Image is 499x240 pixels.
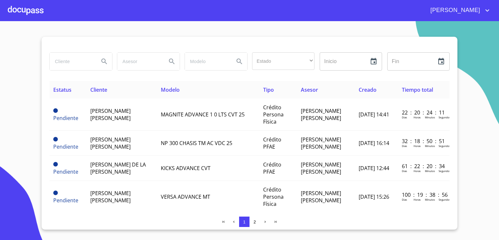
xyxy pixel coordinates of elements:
[263,186,284,207] span: Crédito Persona Física
[301,161,341,175] span: [PERSON_NAME] [PERSON_NAME]
[243,220,245,224] span: 1
[53,86,71,93] span: Estatus
[402,198,407,201] p: Dias
[161,111,245,118] span: MAGNITE ADVANCE 1 0 LTS CVT 25
[439,144,451,148] p: Segundos
[414,144,421,148] p: Horas
[301,190,341,204] span: [PERSON_NAME] [PERSON_NAME]
[50,53,94,70] input: search
[359,193,389,200] span: [DATE] 15:26
[90,190,131,204] span: [PERSON_NAME] [PERSON_NAME]
[402,109,446,116] p: 22 : 20 : 24 : 11
[53,137,58,141] span: Pendiente
[263,161,281,175] span: Crédito PFAE
[53,143,78,150] span: Pendiente
[117,53,161,70] input: search
[402,86,433,93] span: Tiempo total
[232,54,247,69] button: Search
[439,198,451,201] p: Segundos
[252,52,314,70] div: ​
[414,115,421,119] p: Horas
[402,144,407,148] p: Dias
[402,115,407,119] p: Dias
[53,162,58,167] span: Pendiente
[161,140,232,147] span: NP 300 CHASIS TM AC VDC 25
[90,86,107,93] span: Cliente
[263,86,274,93] span: Tipo
[425,169,435,173] p: Minutos
[402,191,446,198] p: 100 : 19 : 38 : 56
[425,144,435,148] p: Minutos
[359,165,389,172] span: [DATE] 12:44
[53,191,58,195] span: Pendiente
[359,86,377,93] span: Creado
[263,104,284,125] span: Crédito Persona Física
[53,108,58,113] span: Pendiente
[359,111,389,118] span: [DATE] 14:41
[90,107,131,122] span: [PERSON_NAME] [PERSON_NAME]
[53,114,78,122] span: Pendiente
[425,115,435,119] p: Minutos
[439,115,451,119] p: Segundos
[185,53,229,70] input: search
[402,169,407,173] p: Dias
[426,5,483,16] span: [PERSON_NAME]
[301,86,318,93] span: Asesor
[53,168,78,175] span: Pendiente
[301,107,341,122] span: [PERSON_NAME] [PERSON_NAME]
[90,136,131,150] span: [PERSON_NAME] [PERSON_NAME]
[263,136,281,150] span: Crédito PFAE
[161,193,210,200] span: VERSA ADVANCE MT
[164,54,180,69] button: Search
[414,198,421,201] p: Horas
[439,169,451,173] p: Segundos
[161,165,211,172] span: KICKS ADVANCE CVT
[402,138,446,145] p: 32 : 18 : 50 : 51
[301,136,341,150] span: [PERSON_NAME] [PERSON_NAME]
[249,217,260,227] button: 2
[96,54,112,69] button: Search
[402,163,446,170] p: 61 : 22 : 20 : 34
[90,161,146,175] span: [PERSON_NAME] DE LA [PERSON_NAME]
[161,86,180,93] span: Modelo
[253,220,256,224] span: 2
[425,198,435,201] p: Minutos
[53,197,78,204] span: Pendiente
[359,140,389,147] span: [DATE] 16:14
[426,5,491,16] button: account of current user
[414,169,421,173] p: Horas
[239,217,249,227] button: 1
